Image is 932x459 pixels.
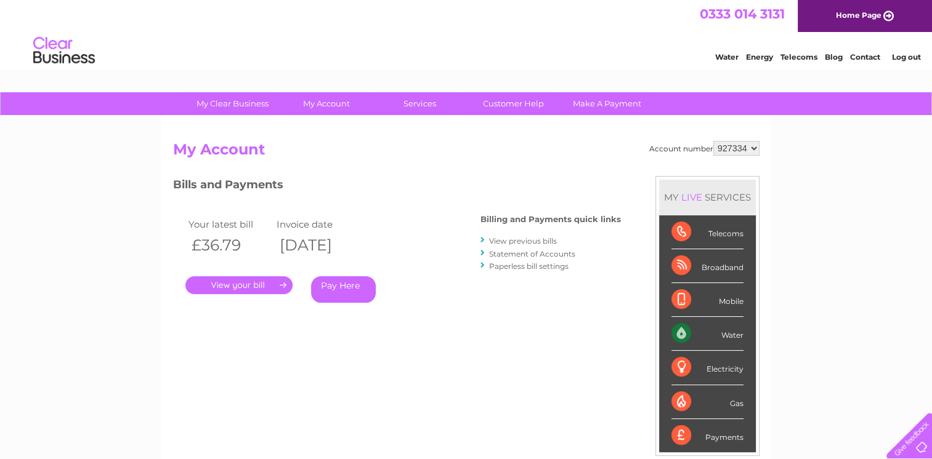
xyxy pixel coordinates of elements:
[173,176,621,198] h3: Bills and Payments
[185,216,274,233] td: Your latest bill
[311,276,376,303] a: Pay Here
[274,216,362,233] td: Invoice date
[185,276,293,294] a: .
[176,7,758,60] div: Clear Business is a trading name of Verastar Limited (registered in [GEOGRAPHIC_DATA] No. 3667643...
[780,52,817,62] a: Telecoms
[671,215,744,249] div: Telecoms
[671,419,744,452] div: Payments
[671,283,744,317] div: Mobile
[700,6,785,22] a: 0333 014 3131
[369,92,471,115] a: Services
[489,236,557,245] a: View previous bills
[679,191,705,203] div: LIVE
[825,52,843,62] a: Blog
[556,92,658,115] a: Make A Payment
[489,261,569,271] a: Paperless bill settings
[850,52,880,62] a: Contact
[274,233,362,258] th: [DATE]
[173,141,760,164] h2: My Account
[659,180,756,215] div: MY SERVICES
[671,351,744,385] div: Electricity
[33,32,95,70] img: logo.png
[746,52,773,62] a: Energy
[489,249,575,258] a: Statement of Accounts
[463,92,564,115] a: Customer Help
[275,92,377,115] a: My Account
[185,233,274,258] th: £36.79
[671,385,744,419] div: Gas
[671,317,744,351] div: Water
[182,92,283,115] a: My Clear Business
[715,52,739,62] a: Water
[649,141,760,156] div: Account number
[480,215,621,224] h4: Billing and Payments quick links
[891,52,920,62] a: Log out
[671,249,744,283] div: Broadband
